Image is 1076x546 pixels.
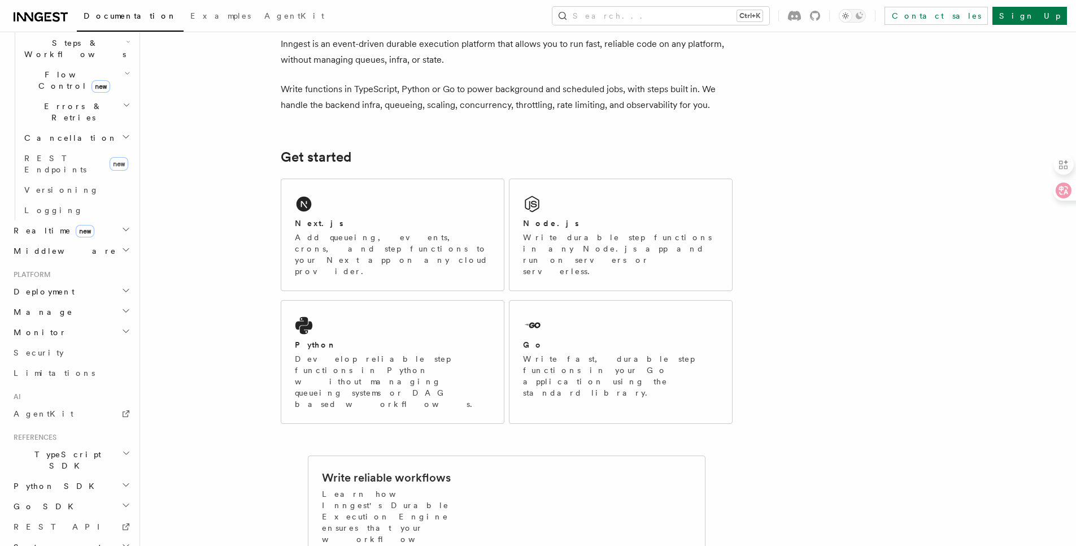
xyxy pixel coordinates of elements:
[264,11,324,20] span: AgentKit
[9,501,80,512] span: Go SDK
[9,286,75,297] span: Deployment
[20,200,133,220] a: Logging
[14,348,64,357] span: Security
[9,322,133,343] button: Monitor
[523,353,718,398] p: Write fast, durable step functions in your Go application using the standard library.
[9,220,133,241] button: Realtimenew
[281,149,351,165] a: Get started
[509,300,733,424] a: GoWrite fast, durable step functions in your Go application using the standard library.
[20,148,133,180] a: REST Endpointsnew
[322,470,451,486] h2: Write reliable workflows
[9,245,116,257] span: Middleware
[9,281,133,302] button: Deployment
[9,480,101,492] span: Python SDK
[20,180,133,200] a: Versioning
[295,232,490,277] p: Add queueing, events, crons, and step functions to your Next app on any cloud provider.
[24,206,83,215] span: Logging
[110,157,128,171] span: new
[14,409,73,418] span: AgentKit
[20,128,133,148] button: Cancellation
[20,96,133,128] button: Errors & Retries
[14,522,110,531] span: REST API
[281,81,733,113] p: Write functions in TypeScript, Python or Go to power background and scheduled jobs, with steps bu...
[839,9,866,23] button: Toggle dark mode
[92,80,110,93] span: new
[9,517,133,537] a: REST API
[9,241,133,261] button: Middleware
[190,11,251,20] span: Examples
[281,36,733,68] p: Inngest is an event-driven durable execution platform that allows you to run fast, reliable code ...
[84,11,177,20] span: Documentation
[20,64,133,96] button: Flow Controlnew
[77,3,184,32] a: Documentation
[258,3,331,31] a: AgentKit
[9,433,56,442] span: References
[24,185,99,194] span: Versioning
[14,369,95,378] span: Limitations
[523,232,718,277] p: Write durable step functions in any Node.js app and run on servers or serverless.
[295,218,343,229] h2: Next.js
[9,404,133,424] a: AgentKit
[9,270,51,279] span: Platform
[9,444,133,476] button: TypeScript SDK
[9,476,133,496] button: Python SDK
[992,7,1067,25] a: Sign Up
[523,218,579,229] h2: Node.js
[9,449,122,471] span: TypeScript SDK
[9,306,73,318] span: Manage
[295,353,490,410] p: Develop reliable step functions in Python without managing queueing systems or DAG based workflows.
[9,496,133,517] button: Go SDK
[9,225,94,236] span: Realtime
[9,343,133,363] a: Security
[9,392,21,401] span: AI
[24,154,86,174] span: REST Endpoints
[184,3,258,31] a: Examples
[9,327,67,338] span: Monitor
[885,7,988,25] a: Contact sales
[552,7,769,25] button: Search...Ctrl+K
[523,339,543,350] h2: Go
[737,10,763,21] kbd: Ctrl+K
[20,33,133,64] button: Steps & Workflows
[281,179,504,291] a: Next.jsAdd queueing, events, crons, and step functions to your Next app on any cloud provider.
[76,225,94,237] span: new
[9,363,133,383] a: Limitations
[20,101,123,123] span: Errors & Retries
[20,69,124,92] span: Flow Control
[20,132,117,144] span: Cancellation
[509,179,733,291] a: Node.jsWrite durable step functions in any Node.js app and run on servers or serverless.
[295,339,337,350] h2: Python
[281,300,504,424] a: PythonDevelop reliable step functions in Python without managing queueing systems or DAG based wo...
[9,12,133,220] div: Inngest Functions
[9,302,133,322] button: Manage
[20,37,126,60] span: Steps & Workflows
